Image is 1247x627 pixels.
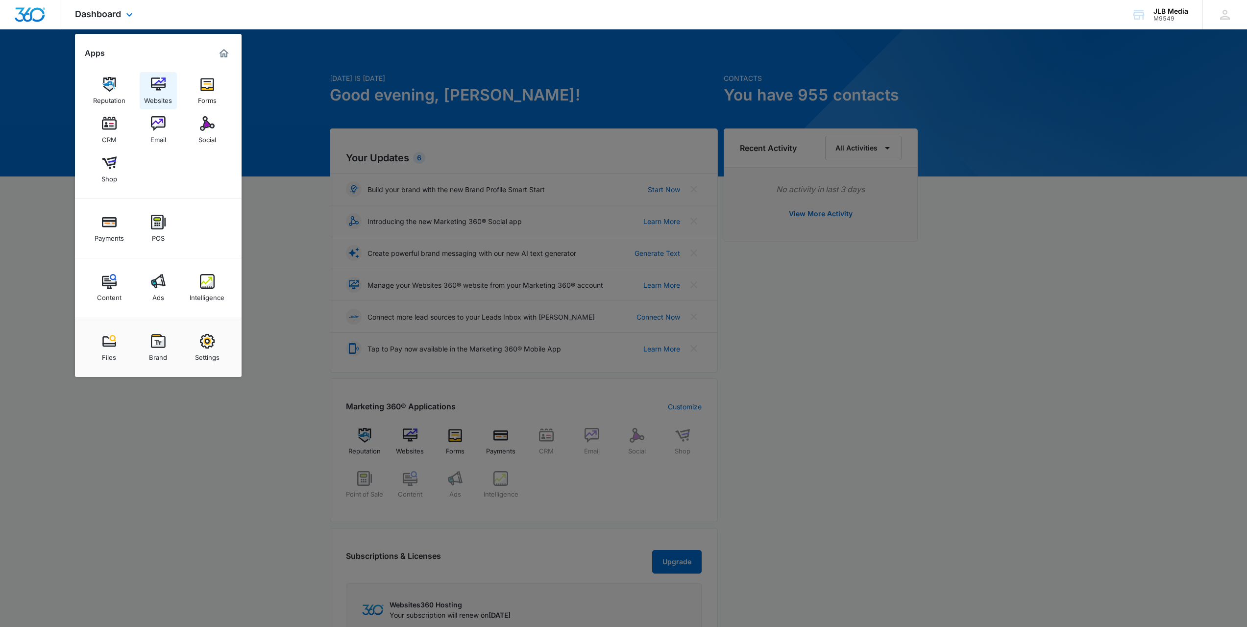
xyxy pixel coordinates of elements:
a: Content [91,269,128,306]
div: Social [198,131,216,144]
span: Dashboard [75,9,121,19]
a: POS [140,210,177,247]
div: Shop [101,170,117,183]
a: CRM [91,111,128,149]
div: Forms [198,92,217,104]
a: Marketing 360® Dashboard [216,46,232,61]
a: Shop [91,150,128,188]
div: Email [150,131,166,144]
div: Settings [195,349,220,361]
a: Email [140,111,177,149]
div: Files [102,349,116,361]
div: Websites [144,92,172,104]
div: CRM [102,131,117,144]
a: Reputation [91,72,128,109]
div: Content [97,289,122,301]
div: Brand [149,349,167,361]
div: POS [152,229,165,242]
a: Settings [189,329,226,366]
a: Intelligence [189,269,226,306]
a: Brand [140,329,177,366]
div: Ads [152,289,164,301]
div: account name [1153,7,1188,15]
a: Forms [189,72,226,109]
a: Payments [91,210,128,247]
div: account id [1153,15,1188,22]
a: Social [189,111,226,149]
h2: Apps [85,49,105,58]
div: Intelligence [190,289,224,301]
div: Reputation [93,92,125,104]
a: Files [91,329,128,366]
div: Payments [95,229,124,242]
a: Ads [140,269,177,306]
a: Websites [140,72,177,109]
